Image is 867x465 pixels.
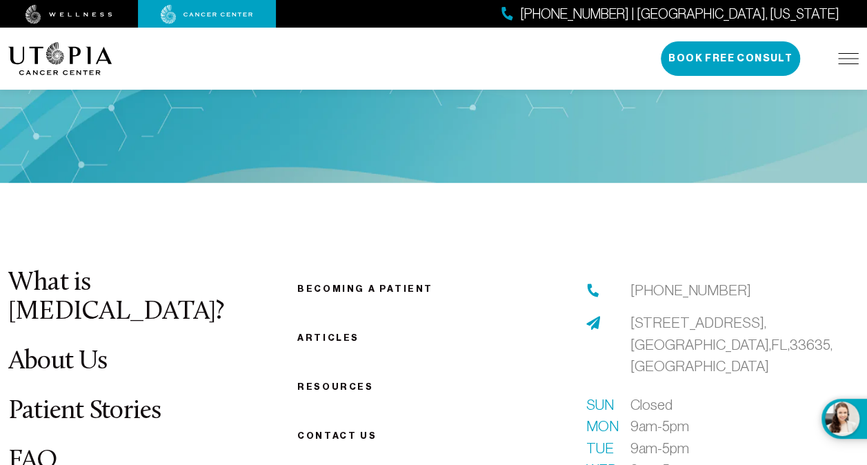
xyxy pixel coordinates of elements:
button: Book Free Consult [661,41,800,76]
span: Sun [586,394,614,416]
span: 9am-5pm [630,415,689,437]
span: Contact us [297,431,377,441]
a: Resources [297,382,373,392]
img: cancer center [161,5,253,24]
a: About Us [8,348,107,375]
img: wellness [26,5,112,24]
span: [STREET_ADDRESS], [GEOGRAPHIC_DATA], FL, 33635, [GEOGRAPHIC_DATA] [630,315,833,374]
a: Becoming a patient [297,284,433,294]
span: [PHONE_NUMBER] | [GEOGRAPHIC_DATA], [US_STATE] [520,4,839,24]
span: Mon [586,415,614,437]
img: logo [8,42,112,75]
a: [STREET_ADDRESS],[GEOGRAPHIC_DATA],FL,33635,[GEOGRAPHIC_DATA] [630,312,859,377]
a: Patient Stories [8,398,161,425]
a: What is [MEDICAL_DATA]? [8,270,224,326]
span: 9am-5pm [630,437,689,459]
a: [PHONE_NUMBER] [630,279,751,301]
span: Tue [586,437,614,459]
a: Articles [297,333,359,343]
img: phone [586,284,600,297]
img: address [586,316,600,330]
span: Closed [630,394,672,416]
img: icon-hamburger [838,53,859,64]
a: [PHONE_NUMBER] | [GEOGRAPHIC_DATA], [US_STATE] [501,4,839,24]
